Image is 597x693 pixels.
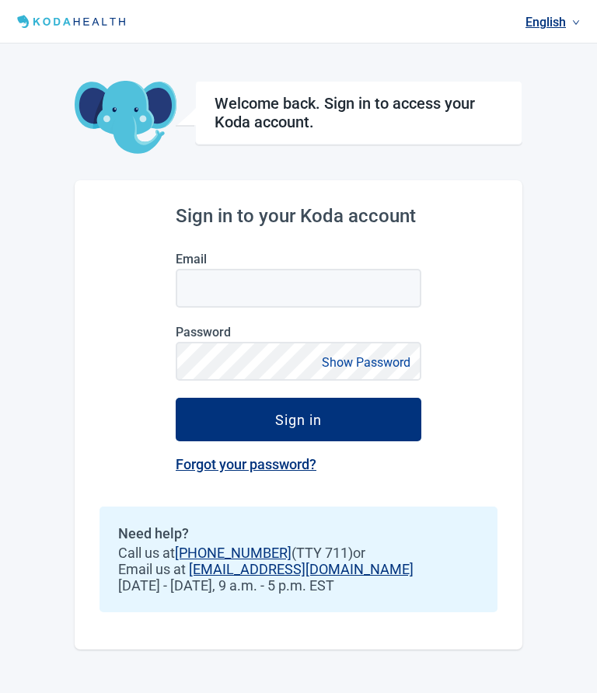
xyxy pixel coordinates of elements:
[275,412,322,427] div: Sign in
[317,352,415,373] button: Show Password
[75,44,522,649] main: Main content
[189,561,414,577] a: [EMAIL_ADDRESS][DOMAIN_NAME]
[175,545,292,561] a: [PHONE_NUMBER]
[215,94,503,131] h1: Welcome back. Sign in to access your Koda account.
[118,561,479,577] span: Email us at
[118,577,479,594] span: [DATE] - [DATE], 9 a.m. - 5 p.m. EST
[176,205,421,227] h2: Sign in to your Koda account
[176,398,421,441] button: Sign in
[519,9,586,35] a: Current language: English
[176,252,421,266] label: Email
[118,545,479,561] span: Call us at (TTY 711) or
[75,81,176,155] img: Koda Elephant
[118,525,479,542] h2: Need help?
[572,19,580,26] span: down
[176,325,421,340] label: Password
[176,456,316,472] a: Forgot your password?
[12,12,133,31] img: Koda Health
